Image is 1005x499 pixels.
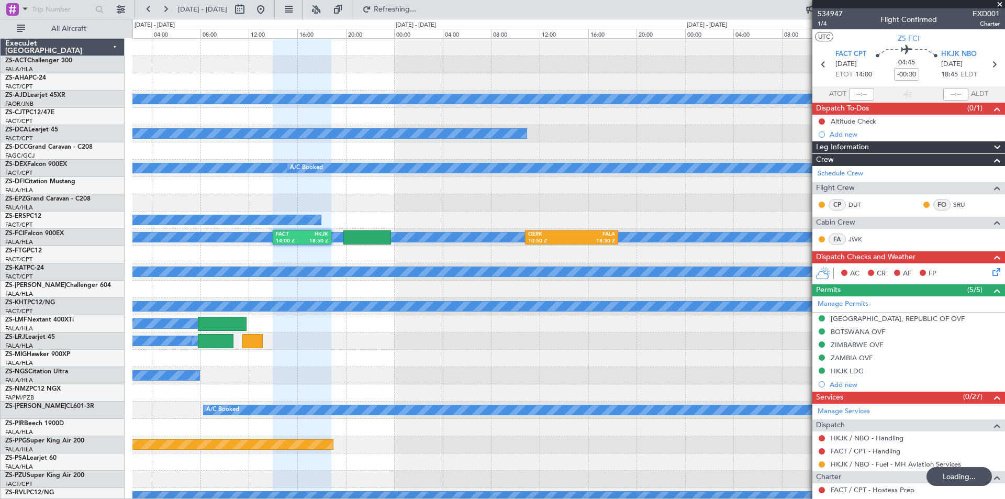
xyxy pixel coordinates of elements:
[5,438,84,444] a: ZS-PPGSuper King Air 200
[818,19,843,28] span: 1/4
[528,231,572,238] div: OERK
[831,447,900,456] a: FACT / CPT - Handling
[5,490,54,496] a: ZS-RVLPC12/NG
[5,282,111,289] a: ZS-[PERSON_NAME]Challenger 604
[953,200,977,209] a: SRU
[5,196,26,202] span: ZS-EPZ
[831,353,873,362] div: ZAMBIA OVF
[818,406,870,417] a: Manage Services
[816,471,841,483] span: Charter
[816,217,855,229] span: Cabin Crew
[855,70,872,80] span: 14:00
[346,29,395,38] div: 20:00
[818,169,863,179] a: Schedule Crew
[5,455,27,461] span: ZS-PSA
[5,221,32,229] a: FACT/CPT
[829,199,846,210] div: CP
[831,367,864,375] div: HKJK LDG
[5,161,27,168] span: ZS-DEX
[941,70,958,80] span: 18:45
[782,29,831,38] div: 08:00
[830,380,1000,389] div: Add new
[5,109,54,116] a: ZS-CJTPC12/47E
[816,103,869,115] span: Dispatch To-Dos
[5,230,24,237] span: ZS-FCI
[5,196,91,202] a: ZS-EPZGrand Caravan - C208
[5,92,65,98] a: ZS-AJDLearjet 45XR
[815,32,833,41] button: UTC
[5,342,33,350] a: FALA/HLA
[5,152,35,160] a: FAGC/GCJ
[5,480,32,488] a: FACT/CPT
[5,230,64,237] a: ZS-FCIFalcon 900EX
[572,238,615,245] div: 18:30 Z
[929,269,936,279] span: FP
[5,438,27,444] span: ZS-PPG
[5,161,67,168] a: ZS-DEXFalcon 900EX
[816,182,855,194] span: Flight Crew
[5,127,28,133] span: ZS-DCA
[816,284,841,296] span: Permits
[816,251,915,263] span: Dispatch Checks and Weather
[5,248,42,254] a: ZS-FTGPC12
[877,269,886,279] span: CR
[5,403,66,409] span: ZS-[PERSON_NAME]
[5,186,33,194] a: FALA/HLA
[249,29,297,38] div: 12:00
[831,434,903,442] a: HKJK / NBO - Handling
[967,284,982,295] span: (5/5)
[5,369,68,375] a: ZS-NGSCitation Ultra
[5,273,32,281] a: FACT/CPT
[5,75,46,81] a: ZS-AHAPC-24
[835,59,857,70] span: [DATE]
[5,213,26,219] span: ZS-ERS
[5,144,93,150] a: ZS-DCCGrand Caravan - C208
[528,238,572,245] div: 10:50 Z
[941,59,963,70] span: [DATE]
[903,269,911,279] span: AF
[5,334,25,340] span: ZS-LRJ
[5,179,25,185] span: ZS-DFI
[5,446,33,453] a: FALA/HLA
[5,204,33,212] a: FALA/HLA
[394,29,443,38] div: 00:00
[835,70,853,80] span: ETOT
[5,403,94,409] a: ZS-[PERSON_NAME]CL601-3R
[5,472,84,479] a: ZS-PZUSuper King Air 200
[880,14,937,25] div: Flight Confirmed
[5,376,33,384] a: FALA/HLA
[5,169,32,177] a: FACT/CPT
[5,359,33,367] a: FALA/HLA
[941,49,977,60] span: HKJK NBO
[5,144,28,150] span: ZS-DCC
[5,213,41,219] a: ZS-ERSPC12
[926,467,992,486] div: Loading...
[5,58,72,64] a: ZS-ACTChallenger 300
[848,235,872,244] a: JWK
[831,460,961,469] a: HKJK / NBO - Fuel - MH Aviation Services
[297,29,346,38] div: 16:00
[816,154,834,166] span: Crew
[5,351,70,358] a: ZS-MIGHawker 900XP
[973,8,1000,19] span: EXD001
[898,58,915,68] span: 04:45
[5,307,32,315] a: FACT/CPT
[588,29,637,38] div: 16:00
[5,420,24,427] span: ZS-PIR
[818,8,843,19] span: 534947
[5,300,55,306] a: ZS-KHTPC12/NG
[973,19,1000,28] span: Charter
[290,160,323,176] div: A/C Booked
[206,402,239,418] div: A/C Booked
[5,420,64,427] a: ZS-PIRBeech 1900D
[5,117,32,125] a: FACT/CPT
[5,325,33,332] a: FALA/HLA
[5,256,32,263] a: FACT/CPT
[933,199,951,210] div: FO
[831,327,885,336] div: BOTSWANA OVF
[5,58,27,64] span: ZS-ACT
[358,1,420,18] button: Refreshing...
[5,317,74,323] a: ZS-LMFNextant 400XTi
[276,238,302,245] div: 14:00 Z
[898,33,920,44] span: ZS-FCI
